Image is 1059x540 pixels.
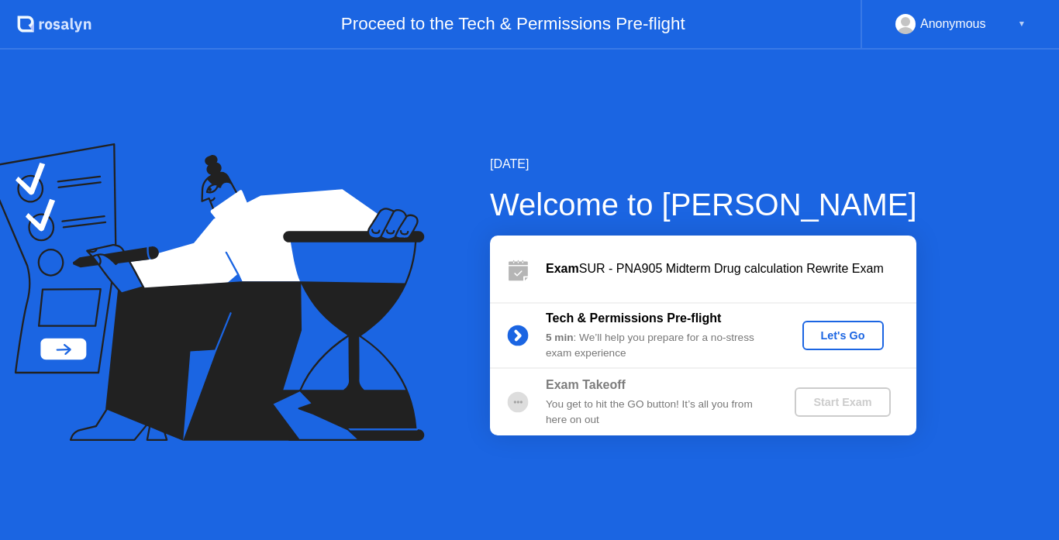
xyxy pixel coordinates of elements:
[546,332,574,343] b: 5 min
[920,14,986,34] div: Anonymous
[795,387,890,417] button: Start Exam
[546,260,916,278] div: SUR - PNA905 Midterm Drug calculation Rewrite Exam
[546,311,721,325] b: Tech & Permissions Pre-flight
[546,397,769,428] div: You get to hit the GO button! It’s all you from here on out
[546,378,626,391] b: Exam Takeoff
[809,329,878,342] div: Let's Go
[490,181,917,228] div: Welcome to [PERSON_NAME]
[802,321,884,350] button: Let's Go
[801,396,884,408] div: Start Exam
[546,330,769,362] div: : We’ll help you prepare for a no-stress exam experience
[546,262,579,275] b: Exam
[1018,14,1026,34] div: ▼
[490,155,917,174] div: [DATE]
